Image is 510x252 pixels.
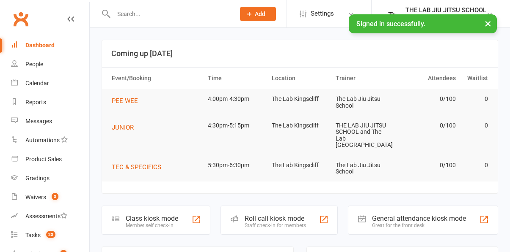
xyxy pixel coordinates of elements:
[356,20,425,28] span: Signed in successfully.
[396,155,460,175] td: 0/100
[11,131,89,150] a: Automations
[11,169,89,188] a: Gradings
[25,137,60,144] div: Automations
[112,97,138,105] span: PEE WEE
[396,89,460,109] td: 0/100
[480,14,496,33] button: ×
[11,150,89,169] a: Product Sales
[112,122,140,133] button: JUNIOR
[25,232,41,238] div: Tasks
[460,116,492,135] td: 0
[405,14,486,22] div: THE LAB JIU JITSU SCHOOL
[11,207,89,226] a: Assessments
[25,118,52,125] div: Messages
[112,163,161,171] span: TEC & SPECIFICS
[112,124,134,131] span: JUNIOR
[245,222,306,228] div: Staff check-in for members
[25,194,46,201] div: Waivers
[332,89,396,116] td: The Lab Jiu Jitsu School
[384,5,401,22] img: thumb_image1739768562.png
[11,74,89,93] a: Calendar
[11,36,89,55] a: Dashboard
[25,80,49,87] div: Calendar
[126,214,178,222] div: Class kiosk mode
[204,116,268,135] td: 4:30pm-5:15pm
[240,7,276,21] button: Add
[25,61,43,68] div: People
[405,6,486,14] div: THE LAB JIU JITSU SCHOOL
[112,162,167,172] button: TEC & SPECIFICS
[311,4,334,23] span: Settings
[25,42,55,49] div: Dashboard
[11,112,89,131] a: Messages
[372,214,466,222] div: General attendance kiosk mode
[11,226,89,245] a: Tasks 23
[332,68,396,89] th: Trainer
[204,68,268,89] th: Time
[25,213,67,219] div: Assessments
[268,155,332,175] td: The Lab Kingscliff
[372,222,466,228] div: Great for the front desk
[268,116,332,135] td: The Lab Kingscliff
[396,68,460,89] th: Attendees
[112,96,144,106] button: PEE WEE
[460,155,492,175] td: 0
[46,231,55,238] span: 23
[332,116,396,155] td: THE LAB JIU JITSU SCHOOL and The Lab [GEOGRAPHIC_DATA]
[11,188,89,207] a: Waivers 3
[332,155,396,182] td: The Lab Jiu Jitsu School
[25,156,62,163] div: Product Sales
[25,99,46,106] div: Reports
[111,8,229,20] input: Search...
[268,89,332,109] td: The Lab Kingscliff
[126,222,178,228] div: Member self check-in
[108,68,204,89] th: Event/Booking
[204,155,268,175] td: 5:30pm-6:30pm
[111,49,488,58] h3: Coming up [DATE]
[460,89,492,109] td: 0
[268,68,332,89] th: Location
[52,193,58,200] span: 3
[245,214,306,222] div: Roll call kiosk mode
[255,11,265,17] span: Add
[11,55,89,74] a: People
[11,93,89,112] a: Reports
[396,116,460,135] td: 0/100
[10,8,31,30] a: Clubworx
[204,89,268,109] td: 4:00pm-4:30pm
[25,175,50,182] div: Gradings
[460,68,492,89] th: Waitlist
